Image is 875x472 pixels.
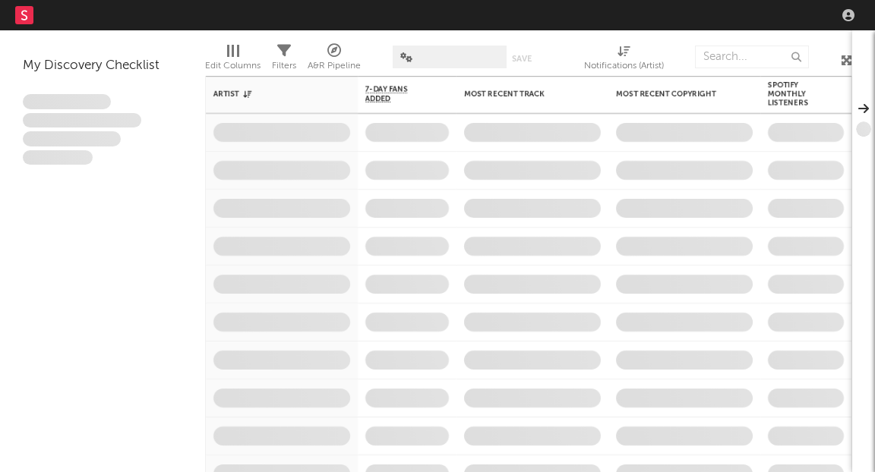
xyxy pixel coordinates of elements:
div: Most Recent Track [464,90,578,99]
span: 7-Day Fans Added [365,85,426,103]
div: Artist [213,90,327,99]
div: A&R Pipeline [308,57,361,75]
span: Integer aliquet in purus et [23,113,141,128]
div: Spotify Monthly Listeners [768,80,821,108]
span: Aliquam viverra [23,150,93,165]
input: Search... [695,46,809,68]
div: Most Recent Copyright [616,90,730,99]
div: Filters [272,57,296,75]
div: Filters [272,38,296,82]
span: Praesent ac interdum [23,131,121,146]
div: Edit Columns [205,38,261,82]
button: Save [512,55,532,63]
div: Notifications (Artist) [584,57,664,75]
div: A&R Pipeline [308,38,361,82]
div: My Discovery Checklist [23,57,182,75]
div: Edit Columns [205,57,261,75]
div: Notifications (Artist) [584,38,664,82]
span: Lorem ipsum dolor [23,94,111,109]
